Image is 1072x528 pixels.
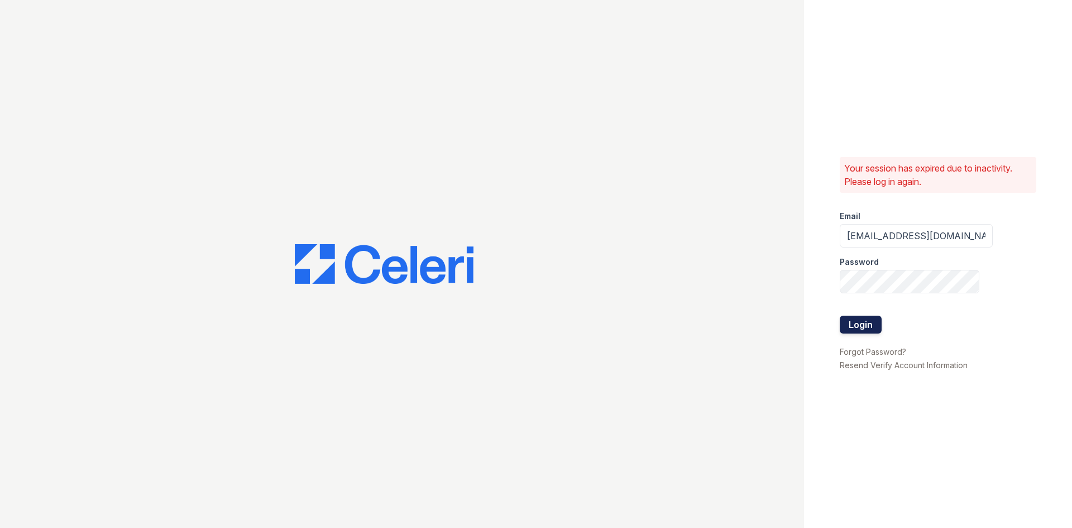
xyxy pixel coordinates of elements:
[840,360,968,370] a: Resend Verify Account Information
[840,347,906,356] a: Forgot Password?
[840,211,860,222] label: Email
[840,316,882,334] button: Login
[840,256,879,268] label: Password
[844,161,1032,188] p: Your session has expired due to inactivity. Please log in again.
[295,244,473,284] img: CE_Logo_Blue-a8612792a0a2168367f1c8372b55b34899dd931a85d93a1a3d3e32e68fde9ad4.png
